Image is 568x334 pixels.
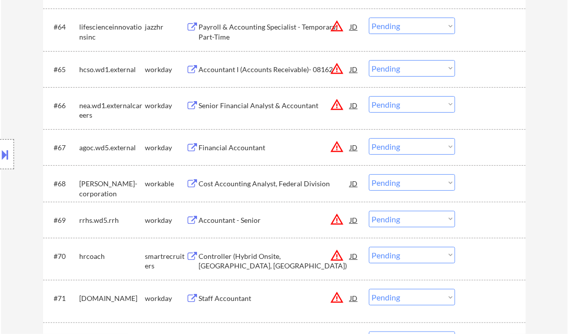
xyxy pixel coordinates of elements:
div: JD [349,60,359,78]
div: #70 [54,251,72,261]
div: Accountant I (Accounts Receivable)- 08162 [199,65,350,75]
div: Controller (Hybrid Onsite, [GEOGRAPHIC_DATA], [GEOGRAPHIC_DATA]) [199,251,350,271]
button: warning_amber [330,98,344,112]
div: hrcoach [80,251,145,261]
div: Staff Accountant [199,293,350,303]
div: JD [349,18,359,36]
div: [DOMAIN_NAME] [80,293,145,303]
div: workday [145,293,186,303]
div: JD [349,96,359,114]
div: jazzhr [145,22,186,32]
div: Payroll & Accounting Specialist - Temporary, Part-Time [199,22,350,42]
div: Accountant - Senior [199,215,350,225]
div: JD [349,289,359,307]
button: warning_amber [330,290,344,304]
div: JD [349,247,359,265]
div: JD [349,138,359,156]
div: #64 [54,22,72,32]
button: warning_amber [330,62,344,76]
div: #71 [54,293,72,303]
button: warning_amber [330,212,344,226]
div: JD [349,211,359,229]
div: Cost Accounting Analyst, Federal Division [199,179,350,189]
button: warning_amber [330,140,344,154]
div: smartrecruiters [145,251,186,271]
div: Senior Financial Analyst & Accountant [199,101,350,111]
div: lifescienceinnovationsinc [80,22,145,42]
div: JD [349,174,359,192]
button: warning_amber [330,248,344,262]
button: warning_amber [330,19,344,33]
div: Financial Accountant [199,143,350,153]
